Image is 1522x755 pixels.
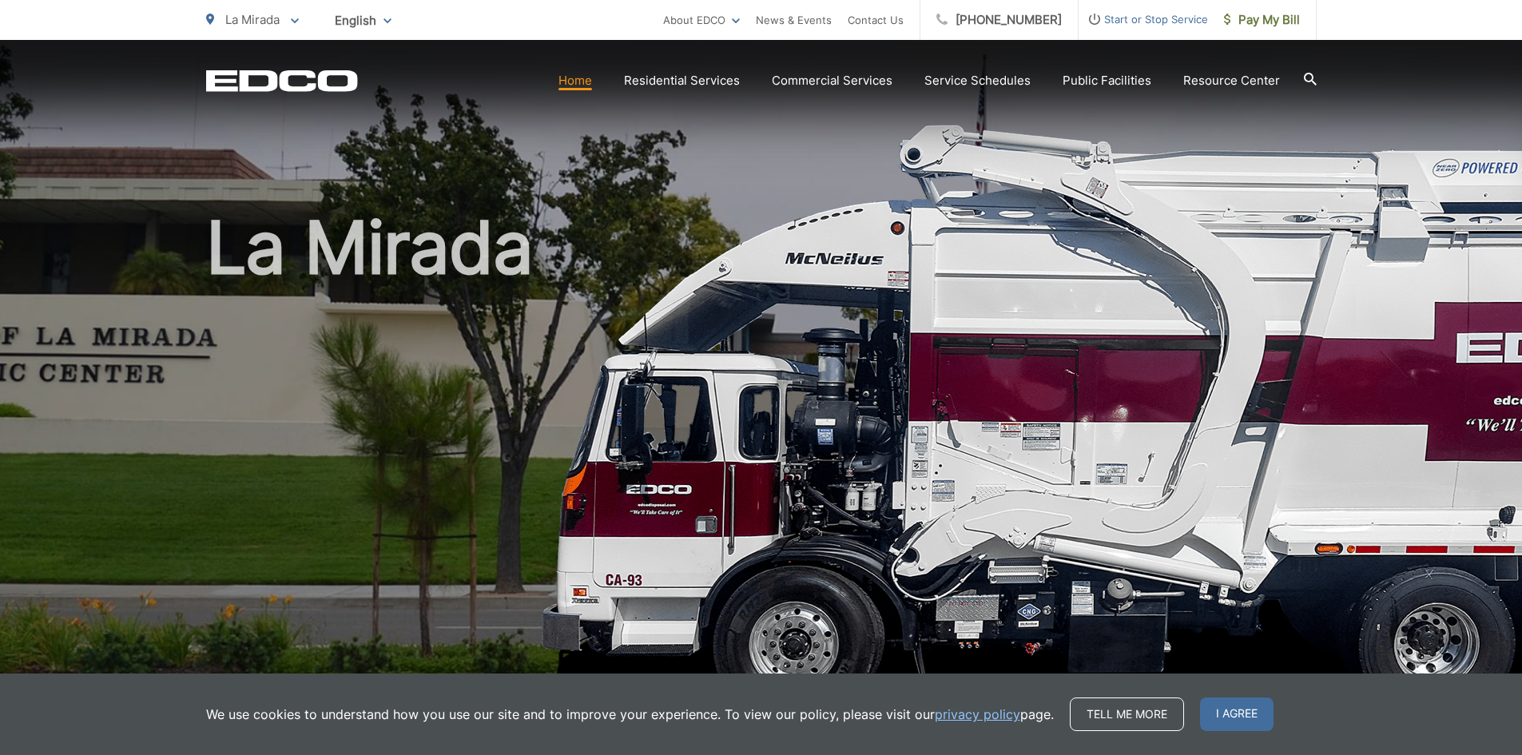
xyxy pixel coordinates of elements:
[772,71,892,90] a: Commercial Services
[663,10,740,30] a: About EDCO
[624,71,740,90] a: Residential Services
[323,6,403,34] span: English
[558,71,592,90] a: Home
[848,10,904,30] a: Contact Us
[206,705,1054,724] p: We use cookies to understand how you use our site and to improve your experience. To view our pol...
[1200,697,1274,731] span: I agree
[225,12,280,27] span: La Mirada
[756,10,832,30] a: News & Events
[1063,71,1151,90] a: Public Facilities
[924,71,1031,90] a: Service Schedules
[1070,697,1184,731] a: Tell me more
[1224,10,1300,30] span: Pay My Bill
[206,70,358,92] a: EDCD logo. Return to the homepage.
[1183,71,1280,90] a: Resource Center
[935,705,1020,724] a: privacy policy
[206,208,1317,713] h1: La Mirada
